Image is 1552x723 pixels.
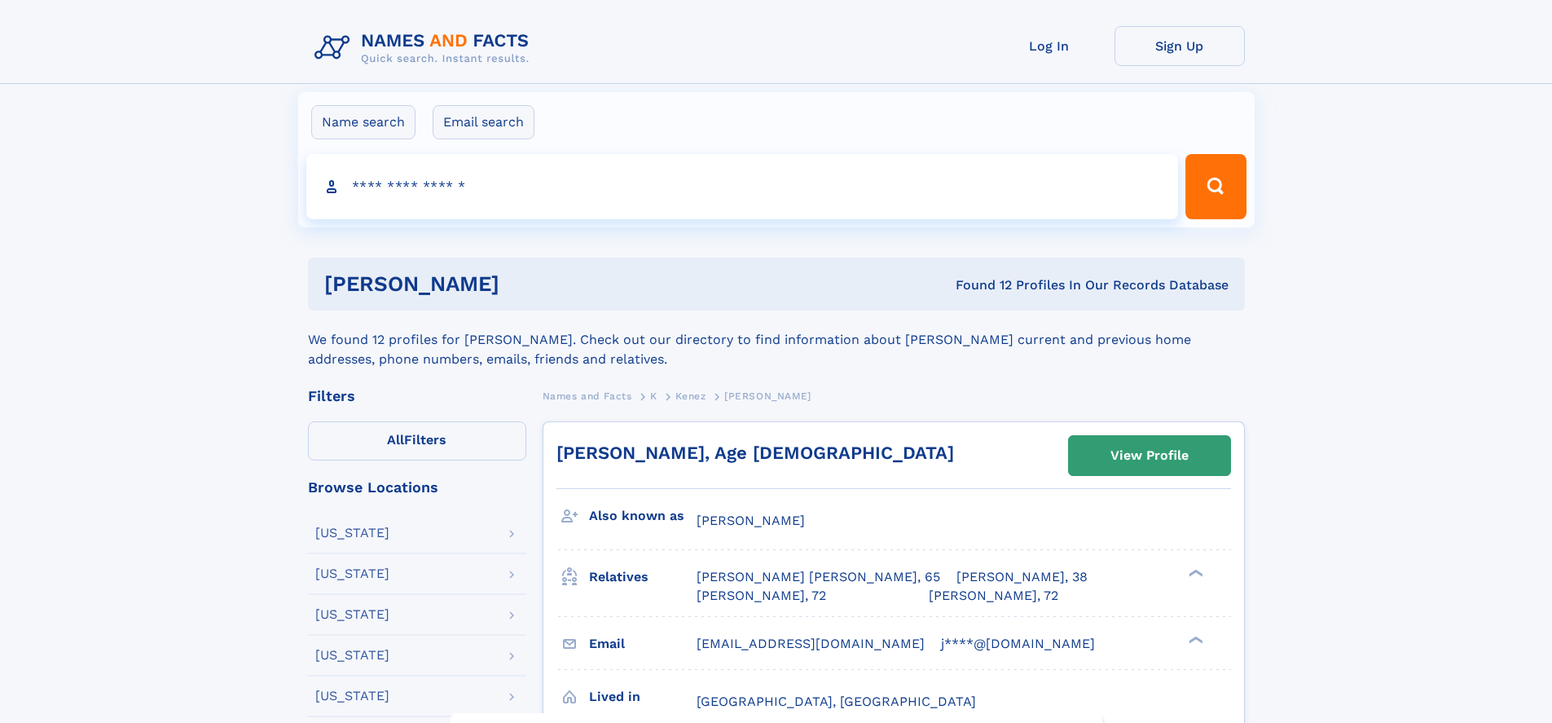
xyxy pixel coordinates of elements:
[315,527,389,540] div: [US_STATE]
[543,386,632,406] a: Names and Facts
[929,587,1058,605] a: [PERSON_NAME], 72
[308,480,526,495] div: Browse Locations
[697,694,976,709] span: [GEOGRAPHIC_DATA], [GEOGRAPHIC_DATA]
[650,386,657,406] a: K
[387,432,404,447] span: All
[433,105,534,139] label: Email search
[675,386,706,406] a: Kenez
[697,636,925,651] span: [EMAIL_ADDRESS][DOMAIN_NAME]
[1115,26,1245,66] a: Sign Up
[311,105,415,139] label: Name search
[1185,568,1204,579] div: ❯
[1069,436,1230,475] a: View Profile
[589,502,697,530] h3: Also known as
[984,26,1115,66] a: Log In
[589,563,697,591] h3: Relatives
[315,608,389,621] div: [US_STATE]
[1185,634,1204,645] div: ❯
[697,513,805,528] span: [PERSON_NAME]
[650,390,657,402] span: K
[324,274,728,294] h1: [PERSON_NAME]
[308,421,526,461] label: Filters
[315,690,389,703] div: [US_STATE]
[728,276,1229,294] div: Found 12 Profiles In Our Records Database
[697,568,940,586] a: [PERSON_NAME] [PERSON_NAME], 65
[308,311,1245,369] div: We found 12 profiles for [PERSON_NAME]. Check out our directory to find information about [PERSON...
[308,26,543,70] img: Logo Names and Facts
[315,649,389,662] div: [US_STATE]
[589,683,697,711] h3: Lived in
[589,630,697,658] h3: Email
[956,568,1088,586] a: [PERSON_NAME], 38
[556,443,954,463] a: [PERSON_NAME], Age [DEMOGRAPHIC_DATA]
[675,390,706,402] span: Kenez
[308,389,526,403] div: Filters
[1185,154,1246,219] button: Search Button
[697,587,826,605] a: [PERSON_NAME], 72
[724,390,811,402] span: [PERSON_NAME]
[306,154,1179,219] input: search input
[1110,437,1189,474] div: View Profile
[315,567,389,580] div: [US_STATE]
